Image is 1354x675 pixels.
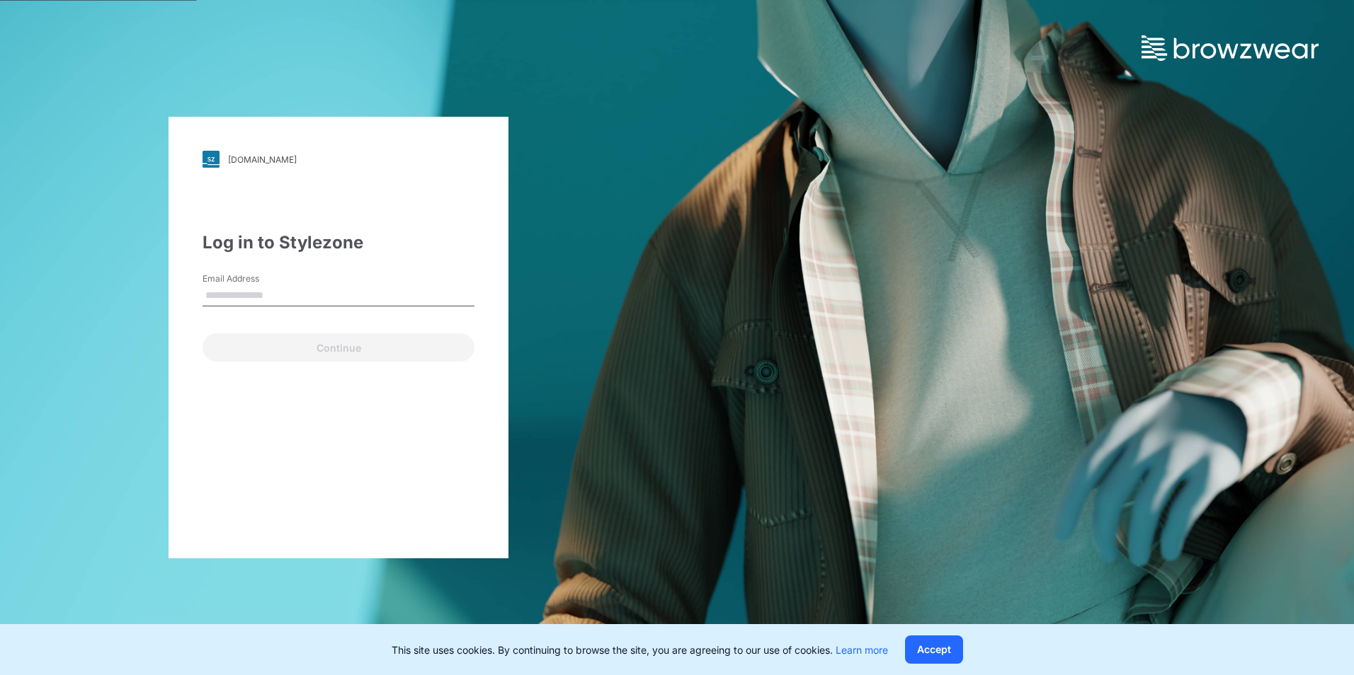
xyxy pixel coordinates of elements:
img: browzwear-logo.73288ffb.svg [1142,35,1319,61]
label: Email Address [203,272,302,285]
div: [DOMAIN_NAME] [228,154,297,165]
a: Learn more [836,644,888,656]
img: svg+xml;base64,PHN2ZyB3aWR0aD0iMjgiIGhlaWdodD0iMjgiIHZpZXdCb3g9IjAgMCAyOCAyOCIgZmlsbD0ibm9uZSIgeG... [203,151,220,168]
button: Accept [905,635,963,664]
p: This site uses cookies. By continuing to browse the site, you are agreeing to our use of cookies. [392,642,888,657]
div: Log in to Stylezone [203,230,474,255]
a: [DOMAIN_NAME] [203,151,474,168]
